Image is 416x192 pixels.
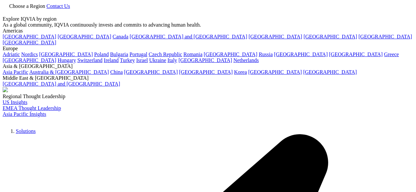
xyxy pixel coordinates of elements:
[184,52,203,57] a: Romania
[3,16,413,22] div: Explore IQVIA by region
[179,57,232,63] a: [GEOGRAPHIC_DATA]
[9,3,45,9] span: Choose a Region
[3,46,413,52] div: Europe
[3,40,56,45] a: [GEOGRAPHIC_DATA]
[179,69,233,75] a: [GEOGRAPHIC_DATA]
[3,28,413,34] div: Americas
[3,75,413,81] div: Middle East & [GEOGRAPHIC_DATA]
[259,52,273,57] a: Russia
[3,52,20,57] a: Adriatic
[149,52,182,57] a: Czech Republic
[110,69,123,75] a: China
[3,94,413,99] div: Regional Thought Leadership
[120,57,135,63] a: Turkey
[130,52,147,57] a: Portugal
[21,52,38,57] a: Nordics
[77,57,102,63] a: Switzerland
[104,57,119,63] a: Ireland
[233,57,259,63] a: Netherlands
[3,63,413,69] div: Asia & [GEOGRAPHIC_DATA]
[3,87,8,92] img: 2093_analyzing-data-using-big-screen-display-and-laptop.png
[94,52,109,57] a: Poland
[46,3,70,9] a: Contact Us
[3,69,28,75] a: Asia Pacific
[204,52,257,57] a: [GEOGRAPHIC_DATA]
[110,52,128,57] a: Bulgaria
[234,69,247,75] a: Korea
[329,52,383,57] a: [GEOGRAPHIC_DATA]
[136,57,148,63] a: Israel
[3,81,120,87] a: [GEOGRAPHIC_DATA] and [GEOGRAPHIC_DATA]
[3,111,46,117] a: Asia Pacific Insights
[274,52,328,57] a: [GEOGRAPHIC_DATA]
[304,34,357,39] a: [GEOGRAPHIC_DATA]
[303,69,357,75] a: [GEOGRAPHIC_DATA]
[3,34,56,39] a: [GEOGRAPHIC_DATA]
[112,34,128,39] a: Canada
[130,34,247,39] a: [GEOGRAPHIC_DATA] and [GEOGRAPHIC_DATA]
[149,57,166,63] a: Ukraine
[124,69,178,75] a: [GEOGRAPHIC_DATA]
[384,52,399,57] a: Greece
[3,99,27,105] a: US Insights
[248,69,302,75] a: [GEOGRAPHIC_DATA]
[358,34,412,39] a: [GEOGRAPHIC_DATA]
[3,105,61,111] a: EMEA Thought Leadership
[58,57,76,63] a: Hungary
[39,52,93,57] a: [GEOGRAPHIC_DATA]
[3,22,413,28] div: As a global community, IQVIA continuously invests and commits to advancing human health.
[16,128,36,134] a: Solutions
[249,34,302,39] a: [GEOGRAPHIC_DATA]
[3,57,56,63] a: [GEOGRAPHIC_DATA]
[58,34,111,39] a: [GEOGRAPHIC_DATA]
[167,57,177,63] a: Italy
[29,69,109,75] a: Australia & [GEOGRAPHIC_DATA]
